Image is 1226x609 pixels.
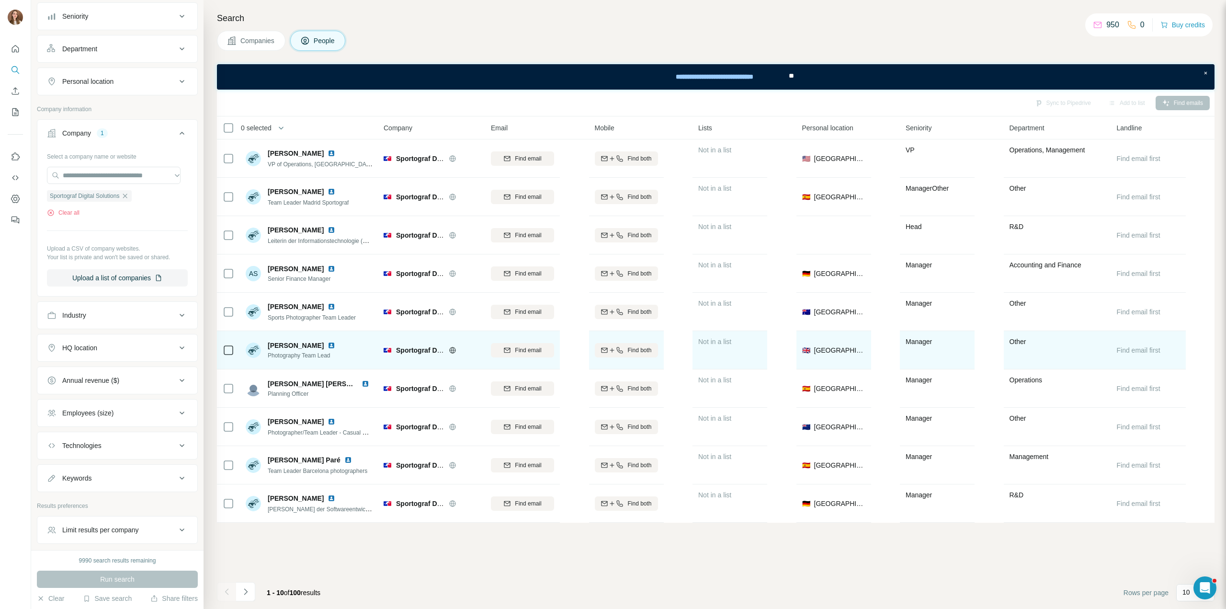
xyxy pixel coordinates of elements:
[8,103,23,121] button: My lists
[47,149,188,161] div: Select a company name or website
[396,461,485,469] span: Sportograf Digital Solutions
[595,228,658,242] button: Find both
[491,123,508,133] span: Email
[698,223,731,230] span: Not in a list
[627,499,651,508] span: Find both
[627,193,651,201] span: Find both
[384,308,391,316] img: Logo of Sportograf Digital Solutions
[1117,346,1160,354] span: Find email first
[268,314,356,321] span: Sports Photographer Team Leader
[328,303,335,310] img: LinkedIn logo
[268,390,373,398] span: Planning Officer
[595,123,614,133] span: Mobile
[698,123,712,133] span: Lists
[814,307,865,317] span: [GEOGRAPHIC_DATA]
[627,308,651,316] span: Find both
[8,169,23,186] button: Use Surfe API
[595,190,658,204] button: Find both
[595,343,658,357] button: Find both
[491,151,554,166] button: Find email
[328,494,335,502] img: LinkedIn logo
[515,423,541,431] span: Find email
[698,453,731,460] span: Not in a list
[246,151,261,166] img: Avatar
[814,154,865,163] span: [GEOGRAPHIC_DATA]
[328,418,335,425] img: LinkedIn logo
[814,269,865,278] span: [GEOGRAPHIC_DATA]
[595,266,658,281] button: Find both
[150,594,198,603] button: Share filters
[268,380,382,388] span: [PERSON_NAME] [PERSON_NAME]
[1124,588,1169,598] span: Rows per page
[62,376,119,385] div: Annual revenue ($)
[802,384,810,393] span: 🇪🇸
[246,419,261,435] img: Avatar
[814,345,865,355] span: [GEOGRAPHIC_DATA]
[698,261,731,269] span: Not in a list
[268,187,324,196] span: [PERSON_NAME]
[396,385,485,392] span: Sportograf Digital Solutions
[515,269,541,278] span: Find email
[268,302,324,311] span: [PERSON_NAME]
[802,307,810,317] span: 🇦🇺
[396,308,485,316] span: Sportograf Digital Solutions
[8,190,23,207] button: Dashboard
[37,304,197,327] button: Industry
[1117,155,1160,162] span: Find email first
[698,146,731,154] span: Not in a list
[268,341,324,350] span: [PERSON_NAME]
[8,211,23,229] button: Feedback
[1117,123,1142,133] span: Landline
[384,423,391,431] img: Logo of Sportograf Digital Solutions
[491,420,554,434] button: Find email
[1010,146,1085,154] span: Operations, Management
[1010,414,1026,422] span: Other
[595,420,658,434] button: Find both
[246,266,261,281] div: AS
[698,491,731,499] span: Not in a list
[595,305,658,319] button: Find both
[595,151,658,166] button: Find both
[595,381,658,396] button: Find both
[491,266,554,281] button: Find email
[1117,231,1160,239] span: Find email first
[906,453,932,460] span: Manager
[396,423,485,431] span: Sportograf Digital Solutions
[268,417,324,426] span: [PERSON_NAME]
[37,467,197,490] button: Keywords
[328,149,335,157] img: LinkedIn logo
[268,237,375,244] span: Leiterin der Informationstechnologie (CIO)
[1193,576,1216,599] iframe: Intercom live chat
[328,265,335,273] img: LinkedIn logo
[97,129,108,138] div: 1
[37,70,197,93] button: Personal location
[8,61,23,79] button: Search
[515,384,541,393] span: Find email
[491,496,554,511] button: Find email
[37,5,197,28] button: Seniority
[246,189,261,205] img: Avatar
[627,269,651,278] span: Find both
[698,414,731,422] span: Not in a list
[384,385,391,392] img: Logo of Sportograf Digital Solutions
[515,154,541,163] span: Find email
[62,77,114,86] div: Personal location
[290,589,301,597] span: 100
[37,336,197,359] button: HQ location
[240,36,275,46] span: Companies
[396,193,485,201] span: Sportograf Digital Solutions
[396,270,485,277] span: Sportograf Digital Solutions
[37,434,197,457] button: Technologies
[802,345,810,355] span: 🇬🇧
[814,384,865,393] span: [GEOGRAPHIC_DATA]
[268,494,324,503] span: [PERSON_NAME]
[384,500,391,507] img: Logo of Sportograf Digital Solutions
[1010,184,1026,192] span: Other
[627,384,651,393] span: Find both
[1010,261,1081,269] span: Accounting and Finance
[515,499,541,508] span: Find email
[47,244,188,253] p: Upload a CSV of company websites.
[1010,123,1044,133] span: Department
[1117,423,1160,431] span: Find email first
